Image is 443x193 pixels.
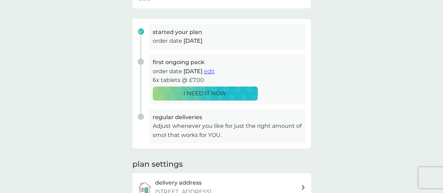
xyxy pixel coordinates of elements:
[204,67,215,76] button: edit
[153,113,302,122] h3: regular deliveries
[153,122,302,139] p: Adjust whenever you like for just the right amount of smol that works for YOU.
[153,87,258,101] button: I NEED IT NOW
[155,178,202,187] h3: delivery address
[184,89,227,98] p: I NEED IT NOW
[153,28,302,37] h3: started your plan
[153,67,302,76] p: order date
[184,68,202,75] span: [DATE]
[184,37,202,44] span: [DATE]
[153,36,302,46] p: order date
[153,58,302,67] h3: first ongoing pack
[132,159,183,170] h2: plan settings
[204,68,215,75] span: edit
[153,76,302,85] p: 6x tablets @ £7.00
